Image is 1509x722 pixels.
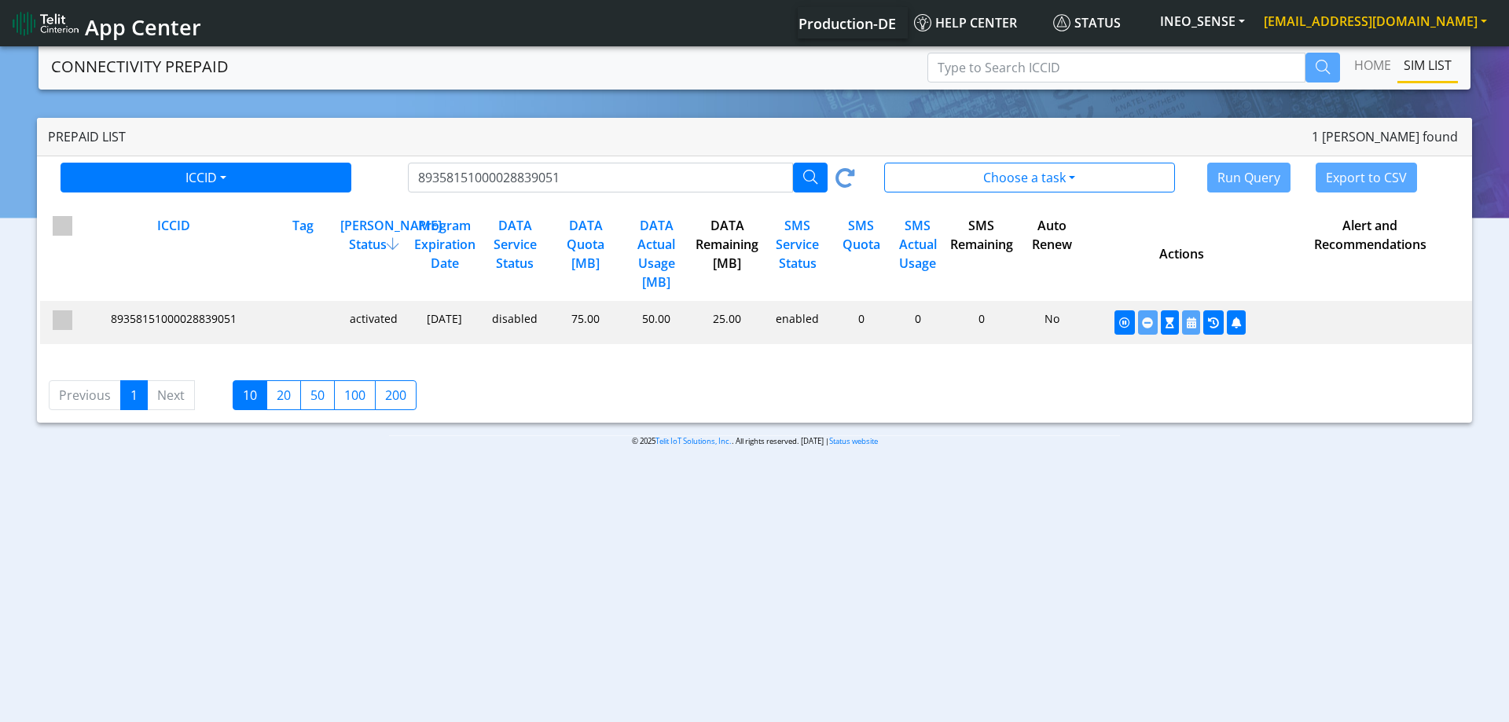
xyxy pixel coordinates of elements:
a: Home [1348,49,1397,81]
div: SMS Service Status [761,216,832,291]
input: Type to Search ICCID/Tag [408,163,794,192]
div: 0 [888,310,945,335]
div: ICCID [78,216,266,291]
div: activated [337,310,408,335]
div: Actions [1085,216,1274,291]
span: Production-DE [799,14,896,33]
div: SMS Remaining [945,216,1015,291]
a: Help center [908,7,1047,38]
img: logo-telit-cinterion-gw-new.png [13,11,79,36]
button: Run Query [1207,163,1291,192]
div: Tag [266,216,337,291]
div: DATA Service Status [478,216,549,291]
label: 100 [334,380,376,410]
div: 75.00 [549,310,619,335]
button: [EMAIL_ADDRESS][DOMAIN_NAME] [1254,7,1496,35]
div: No [1015,310,1086,335]
div: 50.00 [619,310,690,335]
span: 89358151000028839051 [111,311,237,326]
div: Program Expiration Date [408,216,479,291]
img: knowledge.svg [914,14,931,31]
a: SIM LIST [1397,49,1458,81]
div: 0 [945,310,1015,335]
button: ICCID [61,163,351,192]
div: disabled [478,310,549,335]
div: [PERSON_NAME] Status [337,216,408,291]
span: App Center [85,13,201,42]
div: Auto Renew [1015,216,1086,291]
img: status.svg [1053,14,1070,31]
div: Alert and Recommendations [1274,216,1463,291]
button: Choose a task [884,163,1175,192]
span: Status [1053,14,1121,31]
label: 20 [266,380,301,410]
label: 10 [233,380,267,410]
div: SMS Quota [832,216,888,291]
div: DATA Quota [MB] [549,216,619,291]
a: Status website [829,436,878,446]
a: Telit IoT Solutions, Inc. [655,436,732,446]
a: CONNECTIVITY PREPAID [51,51,229,82]
p: © 2025 . All rights reserved. [DATE] | [389,435,1120,447]
button: INEO_SENSE [1151,7,1254,35]
div: 0 [832,310,888,335]
div: enabled [761,310,832,335]
div: [DATE] [408,310,479,335]
div: 25.00 [690,310,761,335]
a: Your current platform instance [798,7,895,38]
div: SMS Actual Usage [888,216,945,291]
a: 1 [120,380,148,410]
label: 50 [300,380,335,410]
a: Status [1047,7,1151,38]
span: 1 [PERSON_NAME] found [1312,127,1458,146]
label: 200 [375,380,417,410]
span: Prepaid List [48,128,126,145]
div: DATA Remaining [MB] [690,216,761,291]
div: DATA Actual Usage [MB] [619,216,690,291]
a: App Center [13,6,199,40]
span: Help center [914,14,1017,31]
button: Export to CSV [1316,163,1417,192]
input: Type to Search ICCID [927,53,1305,82]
